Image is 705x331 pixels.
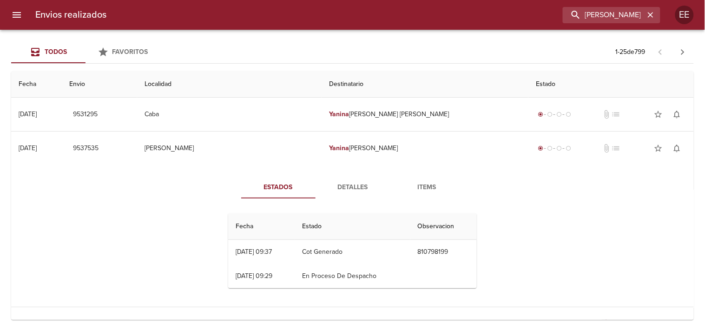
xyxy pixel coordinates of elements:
[566,146,571,151] span: radio_button_unchecked
[602,319,611,329] span: Tiene documentos adjuntos
[649,139,668,158] button: Agregar a favoritos
[112,48,148,56] span: Favoritos
[322,132,528,165] td: [PERSON_NAME]
[536,144,573,153] div: Generado
[241,176,464,199] div: Tabs detalle de guia
[672,144,682,153] span: notifications_none
[649,47,672,56] span: Pagina anterior
[410,240,477,264] td: 810798199
[566,112,571,117] span: radio_button_unchecked
[11,41,160,63] div: Tabs Envios
[538,146,543,151] span: radio_button_checked
[668,139,686,158] button: Activar notificaciones
[611,110,620,119] span: No tiene pedido asociado
[556,146,562,151] span: radio_button_unchecked
[69,106,101,123] button: 9531295
[536,319,573,329] div: Entregado
[322,71,528,98] th: Destinatario
[247,182,310,193] span: Estados
[410,213,477,240] th: Observacion
[563,7,645,23] input: buscar
[295,264,410,288] td: En Proceso De Despacho
[602,144,611,153] span: No tiene documentos adjuntos
[329,144,349,152] em: Yanina
[536,110,573,119] div: Generado
[73,109,98,120] span: 9531295
[295,240,410,264] td: Cot Generado
[295,213,410,240] th: Estado
[611,144,620,153] span: No tiene pedido asociado
[672,319,682,329] span: notifications_none
[73,318,99,330] span: 9507325
[649,105,668,124] button: Agregar a favoritos
[675,6,694,24] div: Abrir información de usuario
[19,144,37,152] div: [DATE]
[236,248,272,256] div: [DATE] 09:37
[538,112,543,117] span: radio_button_checked
[19,110,37,118] div: [DATE]
[547,146,553,151] span: radio_button_unchecked
[654,319,663,329] span: star_border
[654,144,663,153] span: star_border
[35,7,106,22] h6: Envios realizados
[321,182,384,193] span: Detalles
[236,272,272,280] div: [DATE] 09:29
[668,105,686,124] button: Activar notificaciones
[654,110,663,119] span: star_border
[672,110,682,119] span: notifications_none
[137,71,322,98] th: Localidad
[528,71,694,98] th: Estado
[329,110,349,118] em: Yanina
[228,213,477,288] table: Tabla de seguimiento
[395,182,459,193] span: Items
[73,143,99,154] span: 9537535
[672,41,694,63] span: Pagina siguiente
[62,71,137,98] th: Envio
[322,98,528,131] td: [PERSON_NAME] [PERSON_NAME]
[547,112,553,117] span: radio_button_unchecked
[11,71,62,98] th: Fecha
[137,98,322,131] td: Caba
[137,132,322,165] td: [PERSON_NAME]
[616,47,646,57] p: 1 - 25 de 799
[45,48,67,56] span: Todos
[611,319,620,329] span: No tiene pedido asociado
[69,140,102,157] button: 9537535
[675,6,694,24] div: EE
[602,110,611,119] span: No tiene documentos adjuntos
[228,213,295,240] th: Fecha
[6,4,28,26] button: menu
[556,112,562,117] span: radio_button_unchecked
